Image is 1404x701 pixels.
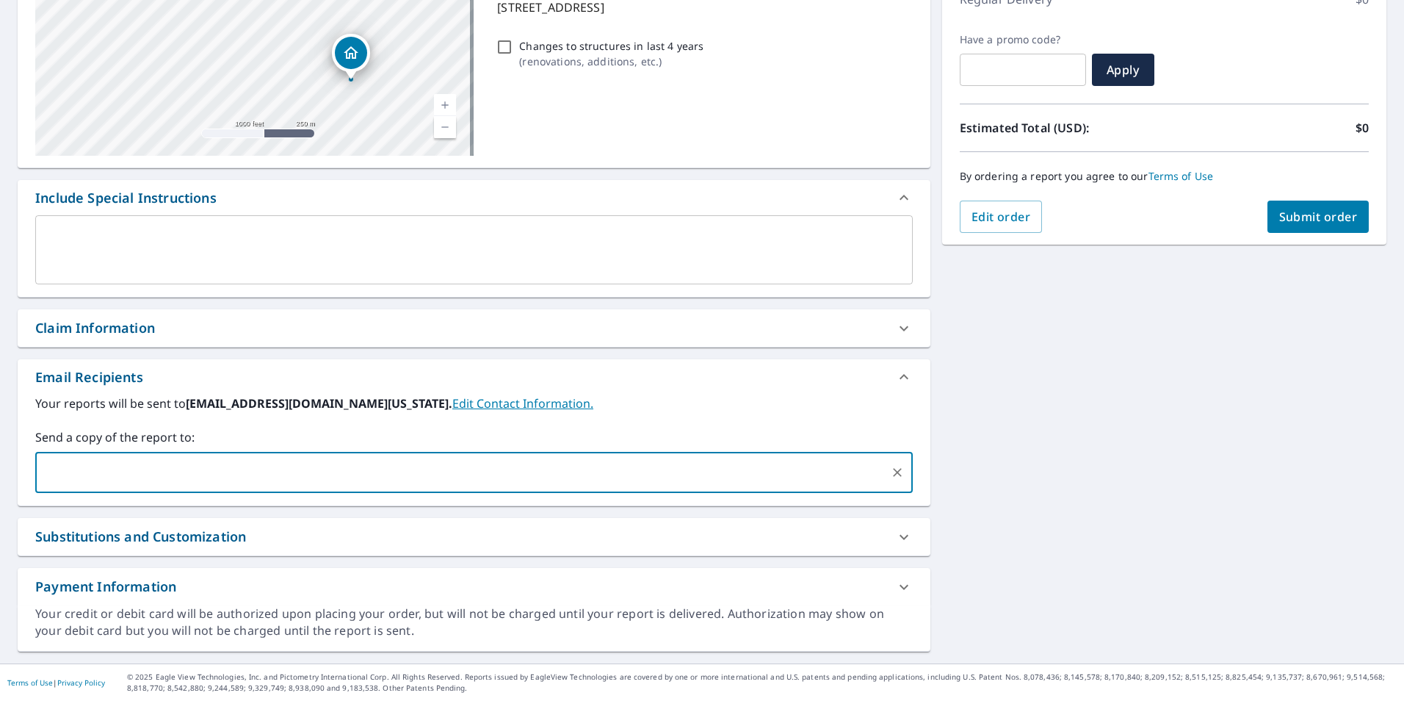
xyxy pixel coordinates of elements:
[35,367,143,387] div: Email Recipients
[1267,201,1369,233] button: Submit order
[18,309,930,347] div: Claim Information
[452,395,593,411] a: EditContactInfo
[960,201,1043,233] button: Edit order
[960,33,1086,46] label: Have a promo code?
[35,605,913,639] div: Your credit or debit card will be authorized upon placing your order, but will not be charged unt...
[332,34,370,79] div: Dropped pin, building 1, Residential property, 623 Arrowhead Dr Sidney, OH 45365
[186,395,452,411] b: [EMAIL_ADDRESS][DOMAIN_NAME][US_STATE].
[1104,62,1143,78] span: Apply
[1279,209,1358,225] span: Submit order
[18,359,930,395] div: Email Recipients
[887,462,908,483] button: Clear
[434,94,456,116] a: Current Level 15, Zoom In
[18,568,930,605] div: Payment Information
[7,678,105,687] p: |
[7,677,53,688] a: Terms of Use
[35,395,913,412] label: Your reports will be sent to
[35,527,246,547] div: Substitutions and Customization
[35,318,155,338] div: Claim Information
[519,54,703,69] p: ( renovations, additions, etc. )
[960,170,1369,183] p: By ordering a report you agree to our
[127,672,1397,694] p: © 2025 Eagle View Technologies, Inc. and Pictometry International Corp. All Rights Reserved. Repo...
[18,180,930,215] div: Include Special Instructions
[971,209,1031,225] span: Edit order
[960,119,1165,137] p: Estimated Total (USD):
[1148,169,1214,183] a: Terms of Use
[1356,119,1369,137] p: $0
[35,577,176,597] div: Payment Information
[519,38,703,54] p: Changes to structures in last 4 years
[18,518,930,556] div: Substitutions and Customization
[434,116,456,138] a: Current Level 15, Zoom Out
[35,188,217,208] div: Include Special Instructions
[57,677,105,688] a: Privacy Policy
[1092,54,1154,86] button: Apply
[35,428,913,446] label: Send a copy of the report to:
